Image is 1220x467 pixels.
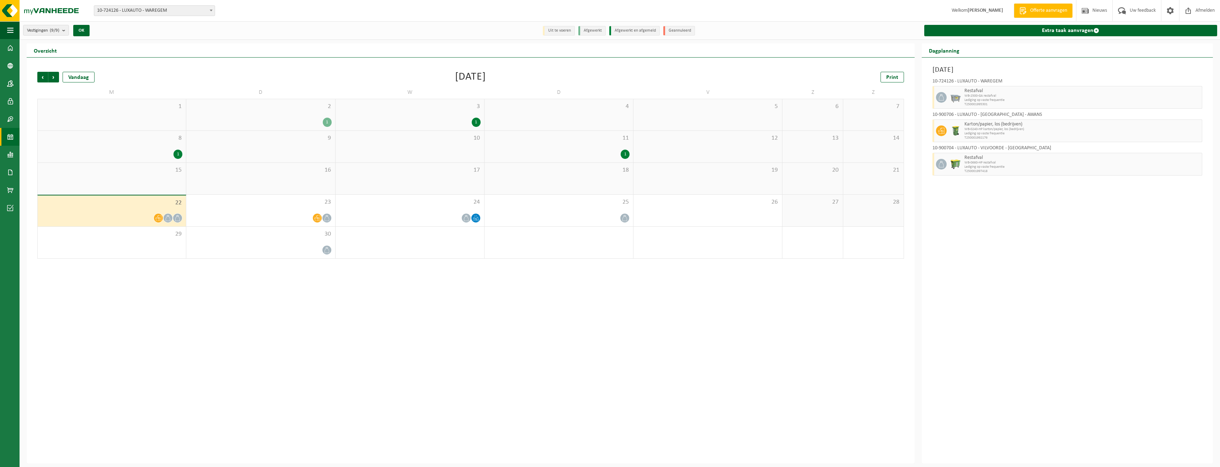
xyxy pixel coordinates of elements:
td: Z [843,86,904,99]
span: 6 [786,103,839,111]
h2: Overzicht [27,43,64,57]
span: Vestigingen [27,25,59,36]
div: 1 [173,150,182,159]
img: WB-2500-GAL-GY-01 [950,92,961,103]
li: Afgewerkt [578,26,606,36]
span: 17 [339,166,481,174]
h3: [DATE] [932,65,1202,75]
span: 14 [847,134,900,142]
span: Restafval [964,155,1200,161]
div: [DATE] [455,72,486,82]
span: 13 [786,134,839,142]
a: Offerte aanvragen [1014,4,1072,18]
span: 26 [637,198,778,206]
span: 28 [847,198,900,206]
span: 15 [41,166,182,174]
div: 1 [323,118,332,127]
span: Lediging op vaste frequentie [964,131,1200,136]
h2: Dagplanning [922,43,967,57]
button: Vestigingen(9/9) [23,25,69,36]
span: 30 [190,230,331,238]
span: 10-724126 - LUXAUTO - WAREGEM [94,6,215,16]
a: Print [881,72,904,82]
span: 9 [190,134,331,142]
span: Volgende [48,72,59,82]
span: 27 [786,198,839,206]
div: 10-900704 - LUXAUTO - VILVOORDE - [GEOGRAPHIC_DATA] [932,146,1202,153]
span: 5 [637,103,778,111]
td: M [37,86,186,99]
span: 10 [339,134,481,142]
button: OK [73,25,90,36]
div: Vandaag [63,72,95,82]
span: Restafval [964,88,1200,94]
li: Afgewerkt en afgemeld [609,26,660,36]
img: WB-0660-HPE-GN-50 [950,159,961,170]
span: T250001995301 [964,102,1200,107]
span: WB-2500-GA restafval [964,94,1200,98]
li: Uit te voeren [543,26,575,36]
span: 22 [41,199,182,207]
div: 10-724126 - LUXAUTO - WAREGEM [932,79,1202,86]
td: V [633,86,782,99]
span: 20 [786,166,839,174]
span: 7 [847,103,900,111]
a: Extra taak aanvragen [924,25,1217,36]
td: Z [782,86,843,99]
span: Lediging op vaste frequentie [964,98,1200,102]
span: T250001997418 [964,169,1200,173]
span: 10-724126 - LUXAUTO - WAREGEM [94,5,215,16]
span: 1 [41,103,182,111]
span: 12 [637,134,778,142]
span: Offerte aanvragen [1028,7,1069,14]
span: 23 [190,198,331,206]
span: Vorige [37,72,48,82]
span: Print [886,75,898,80]
span: Karton/papier, los (bedrijven) [964,122,1200,127]
span: 3 [339,103,481,111]
span: 8 [41,134,182,142]
div: 1 [621,150,630,159]
div: 1 [472,118,481,127]
span: WB-0240-HP karton/papier, los (bedrijven) [964,127,1200,131]
span: Lediging op vaste frequentie [964,165,1200,169]
span: 25 [488,198,630,206]
td: D [186,86,335,99]
span: 24 [339,198,481,206]
li: Geannuleerd [663,26,695,36]
span: 21 [847,166,900,174]
td: D [485,86,633,99]
span: 11 [488,134,630,142]
img: WB-0240-HPE-GN-50 [950,125,961,136]
div: 10-900706 - LUXAUTO - [GEOGRAPHIC_DATA] - AWANS [932,112,1202,119]
td: W [336,86,485,99]
span: 16 [190,166,331,174]
span: 19 [637,166,778,174]
strong: [PERSON_NAME] [968,8,1003,13]
span: WB-0660-HP restafval [964,161,1200,165]
span: T250001992176 [964,136,1200,140]
span: 4 [488,103,630,111]
span: 18 [488,166,630,174]
span: 29 [41,230,182,238]
count: (9/9) [50,28,59,33]
span: 2 [190,103,331,111]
